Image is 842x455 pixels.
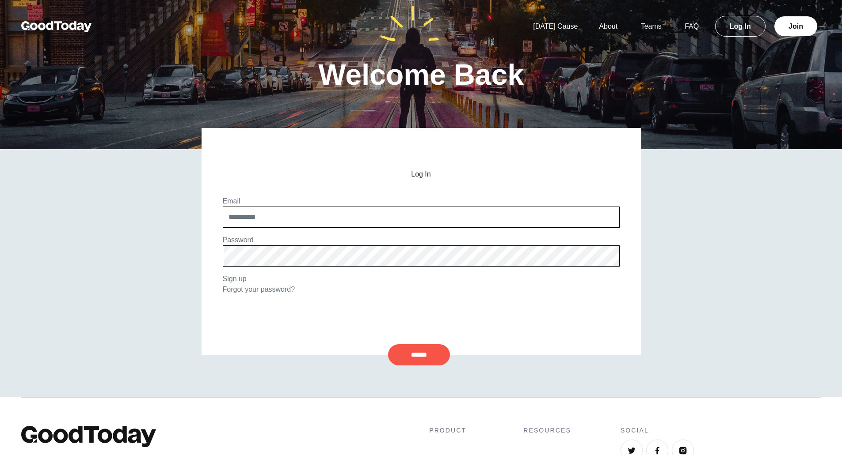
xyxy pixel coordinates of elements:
[523,426,571,435] h4: Resources
[774,16,817,36] a: Join
[674,23,709,30] a: FAQ
[678,446,687,455] img: Instagram
[318,60,524,89] h1: Welcome Back
[522,23,588,30] a: [DATE] Cause
[429,426,474,435] h4: Product
[223,275,247,282] a: Sign up
[223,286,295,293] a: Forgot your password?
[223,197,240,205] label: Email
[223,236,254,244] label: Password
[715,16,766,37] a: Log In
[588,23,628,30] a: About
[621,426,821,435] h4: Social
[21,426,156,447] img: GoodToday
[627,446,636,455] img: Twitter
[653,446,662,455] img: Facebook
[630,23,672,30] a: Teams
[21,21,92,32] img: GoodToday
[223,170,620,178] h2: Log In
